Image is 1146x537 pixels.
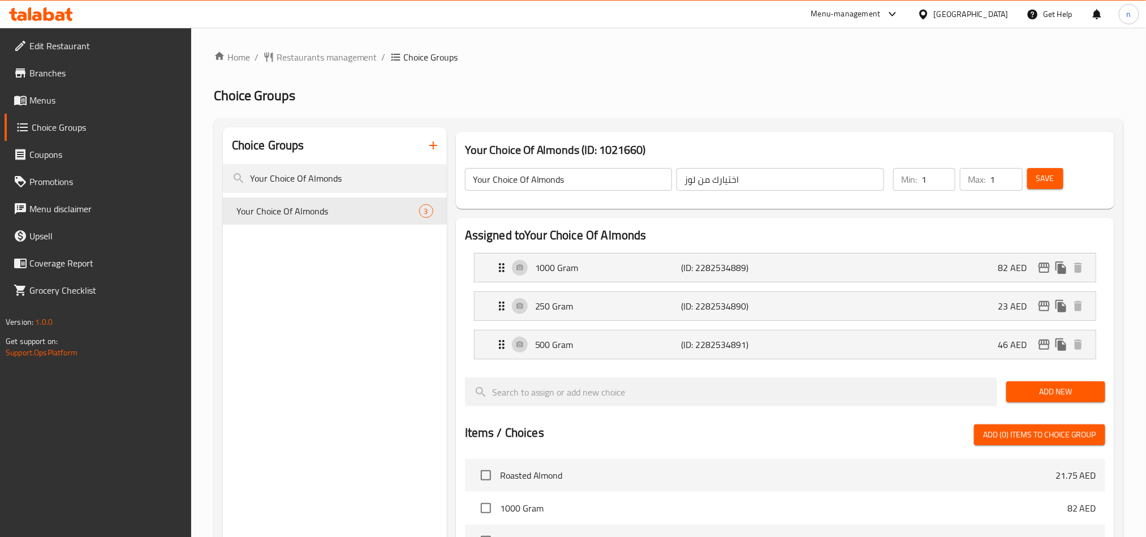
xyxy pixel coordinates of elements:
[1070,259,1087,276] button: delete
[5,141,191,168] a: Coupons
[465,248,1105,287] li: Expand
[811,7,881,21] div: Menu-management
[29,229,182,243] span: Upsell
[29,256,182,270] span: Coverage Report
[1036,259,1053,276] button: edit
[5,168,191,195] a: Promotions
[535,299,681,313] p: 250 Gram
[465,287,1105,325] li: Expand
[223,197,447,225] div: Your Choice Of Almonds3
[465,141,1105,159] h3: Your Choice Of Almonds (ID: 1021660)
[465,424,544,441] h2: Items / Choices
[5,114,191,141] a: Choice Groups
[5,222,191,250] a: Upsell
[901,173,917,186] p: Min:
[223,164,447,193] input: search
[5,250,191,277] a: Coverage Report
[255,50,259,64] li: /
[1053,298,1070,315] button: duplicate
[29,283,182,297] span: Grocery Checklist
[681,299,778,313] p: (ID: 2282534890)
[681,338,778,351] p: (ID: 2282534891)
[998,299,1036,313] p: 23 AED
[475,254,1096,282] div: Expand
[29,66,182,80] span: Branches
[29,39,182,53] span: Edit Restaurant
[214,83,295,108] span: Choice Groups
[474,463,498,487] span: Select choice
[35,315,53,329] span: 1.0.0
[404,50,458,64] span: Choice Groups
[998,261,1036,274] p: 82 AED
[1036,336,1053,353] button: edit
[277,50,377,64] span: Restaurants management
[1070,336,1087,353] button: delete
[681,261,778,274] p: (ID: 2282534889)
[1067,501,1096,515] p: 82 AED
[6,334,58,349] span: Get support on:
[475,330,1096,359] div: Expand
[1036,298,1053,315] button: edit
[1036,171,1054,186] span: Save
[32,121,182,134] span: Choice Groups
[968,173,985,186] p: Max:
[5,32,191,59] a: Edit Restaurant
[535,338,681,351] p: 500 Gram
[998,338,1036,351] p: 46 AED
[382,50,386,64] li: /
[1015,385,1096,399] span: Add New
[500,469,1055,482] span: Roasted Almond
[1006,381,1105,402] button: Add New
[5,195,191,222] a: Menu disclaimer
[29,175,182,188] span: Promotions
[5,277,191,304] a: Grocery Checklist
[214,50,1123,64] nav: breadcrumb
[5,87,191,114] a: Menus
[465,227,1105,244] h2: Assigned to Your Choice Of Almonds
[420,206,433,217] span: 3
[1127,8,1131,20] span: n
[465,325,1105,364] li: Expand
[500,501,1067,515] span: 1000 Gram
[1053,259,1070,276] button: duplicate
[236,204,419,218] span: Your Choice Of Almonds
[934,8,1009,20] div: [GEOGRAPHIC_DATA]
[5,59,191,87] a: Branches
[465,377,997,406] input: search
[29,93,182,107] span: Menus
[6,345,77,360] a: Support.OpsPlatform
[974,424,1105,445] button: Add (0) items to choice group
[983,428,1096,442] span: Add (0) items to choice group
[1055,469,1096,482] p: 21.75 AED
[419,204,433,218] div: Choices
[214,50,250,64] a: Home
[475,292,1096,320] div: Expand
[29,202,182,216] span: Menu disclaimer
[6,315,33,329] span: Version:
[1027,168,1063,189] button: Save
[263,50,377,64] a: Restaurants management
[29,148,182,161] span: Coupons
[474,496,498,520] span: Select choice
[232,137,304,154] h2: Choice Groups
[1070,298,1087,315] button: delete
[535,261,681,274] p: 1000 Gram
[1053,336,1070,353] button: duplicate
